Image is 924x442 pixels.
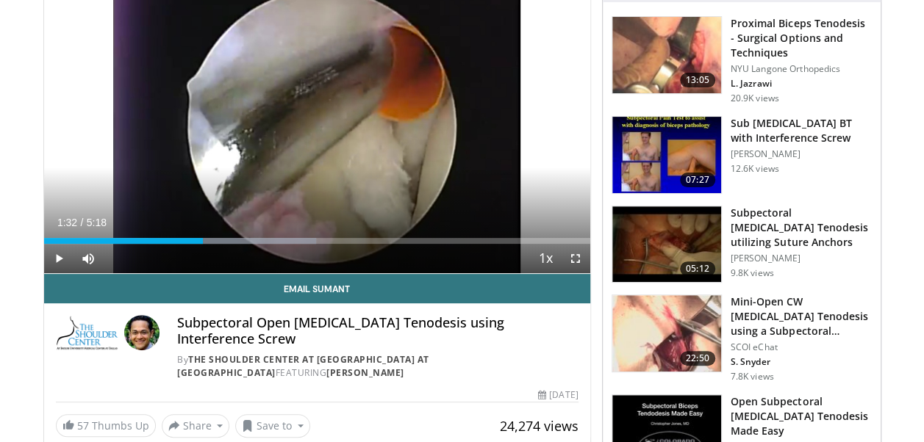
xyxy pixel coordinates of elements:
[731,63,872,75] p: NYU Langone Orthopedics
[612,117,721,193] img: 241279_0000_1.png.150x105_q85_crop-smart_upscale.jpg
[56,315,118,350] img: The Shoulder Center at Baylor University Medical Center at Dallas
[612,206,721,283] img: 270471_0000_1.png.150x105_q85_crop-smart_upscale.jpg
[77,419,89,432] span: 57
[612,17,721,93] img: Laith_biceps_teno_1.png.150x105_q85_crop-smart_upscale.jpg
[44,274,590,303] a: Email Sumant
[612,294,872,383] a: 22:50 Mini-Open CW [MEDICAL_DATA] Tenodesis using a Subpectoral Approach SCOI eChat S. Snyder 7.8...
[731,206,872,250] h3: Subpectoral [MEDICAL_DATA] Tenodesis utilizing Suture Anchors
[326,366,404,379] a: [PERSON_NAME]
[500,417,579,435] span: 24,274 views
[731,163,779,175] p: 12.6K views
[731,93,779,104] p: 20.9K views
[531,244,561,273] button: Playback Rate
[177,353,579,380] div: By FEATURING
[612,16,872,104] a: 13:05 Proximal Biceps Tenodesis - Surgical Options and Techniques NYU Langone Orthopedics L. Jazr...
[731,394,872,438] h3: Open Subpectoral [MEDICAL_DATA] Tenodesis Made Easy
[74,244,103,273] button: Mute
[235,414,310,438] button: Save to
[731,356,872,368] p: S. Snyder
[56,414,156,437] a: 57 Thumbs Up
[680,351,715,366] span: 22:50
[612,206,872,283] a: 05:12 Subpectoral [MEDICAL_DATA] Tenodesis utilizing Suture Anchors [PERSON_NAME] 9.8K views
[538,388,578,402] div: [DATE]
[680,173,715,187] span: 07:27
[124,315,160,350] img: Avatar
[680,73,715,87] span: 13:05
[731,148,872,160] p: [PERSON_NAME]
[680,261,715,276] span: 05:12
[612,295,721,372] img: 286966_0000_1.png.150x105_q85_crop-smart_upscale.jpg
[162,414,230,438] button: Share
[731,78,872,90] p: L. Jazrawi
[177,315,579,347] h4: Subpectoral Open [MEDICAL_DATA] Tenodesis using Interference Screw
[731,116,872,145] h3: Sub [MEDICAL_DATA] BT with Interference Screw
[177,353,429,379] a: The Shoulder Center at [GEOGRAPHIC_DATA] at [GEOGRAPHIC_DATA]
[87,217,107,228] span: 5:18
[44,238,590,244] div: Progress Bar
[731,253,872,264] p: [PERSON_NAME]
[81,217,84,228] span: /
[731,16,872,60] h3: Proximal Biceps Tenodesis - Surgical Options and Techniques
[57,217,77,228] span: 1:32
[44,244,74,273] button: Play
[731,341,872,353] p: SCOI eChat
[731,294,872,338] h3: Mini-Open CW [MEDICAL_DATA] Tenodesis using a Subpectoral Approach
[731,371,774,383] p: 7.8K views
[561,244,590,273] button: Fullscreen
[612,116,872,194] a: 07:27 Sub [MEDICAL_DATA] BT with Interference Screw [PERSON_NAME] 12.6K views
[731,267,774,279] p: 9.8K views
